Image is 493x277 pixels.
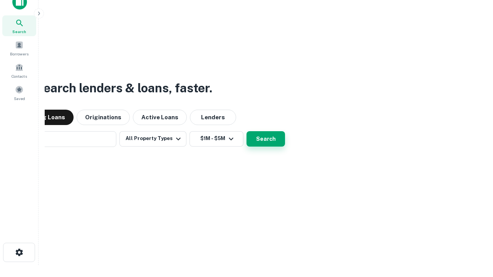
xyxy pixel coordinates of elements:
[190,110,236,125] button: Lenders
[12,28,26,35] span: Search
[77,110,130,125] button: Originations
[2,38,36,58] a: Borrowers
[14,95,25,102] span: Saved
[133,110,187,125] button: Active Loans
[2,82,36,103] a: Saved
[35,79,212,97] h3: Search lenders & loans, faster.
[454,215,493,252] iframe: Chat Widget
[12,73,27,79] span: Contacts
[189,131,243,147] button: $1M - $5M
[10,51,29,57] span: Borrowers
[2,60,36,81] a: Contacts
[246,131,285,147] button: Search
[119,131,186,147] button: All Property Types
[2,15,36,36] a: Search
